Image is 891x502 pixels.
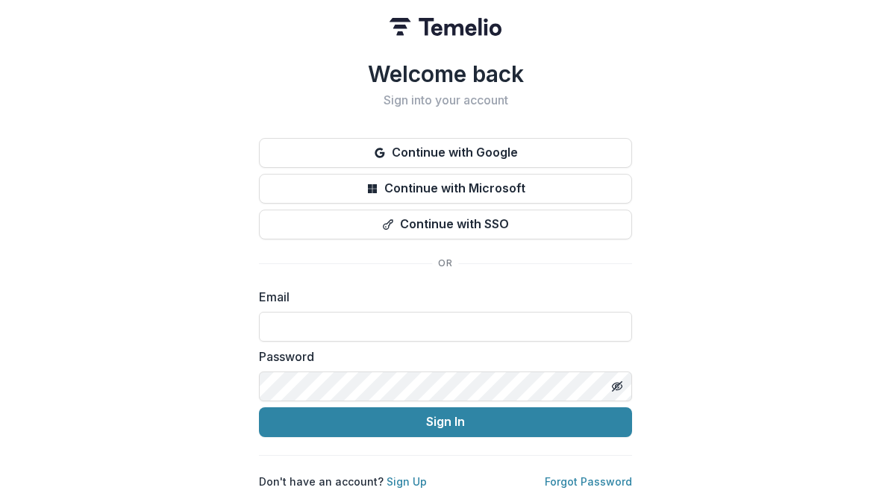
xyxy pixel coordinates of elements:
[545,475,632,488] a: Forgot Password
[387,475,427,488] a: Sign Up
[259,174,632,204] button: Continue with Microsoft
[259,210,632,239] button: Continue with SSO
[259,138,632,168] button: Continue with Google
[259,288,623,306] label: Email
[259,93,632,107] h2: Sign into your account
[259,348,623,365] label: Password
[259,407,632,437] button: Sign In
[259,474,427,489] p: Don't have an account?
[390,18,501,36] img: Temelio
[259,60,632,87] h1: Welcome back
[605,374,629,398] button: Toggle password visibility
